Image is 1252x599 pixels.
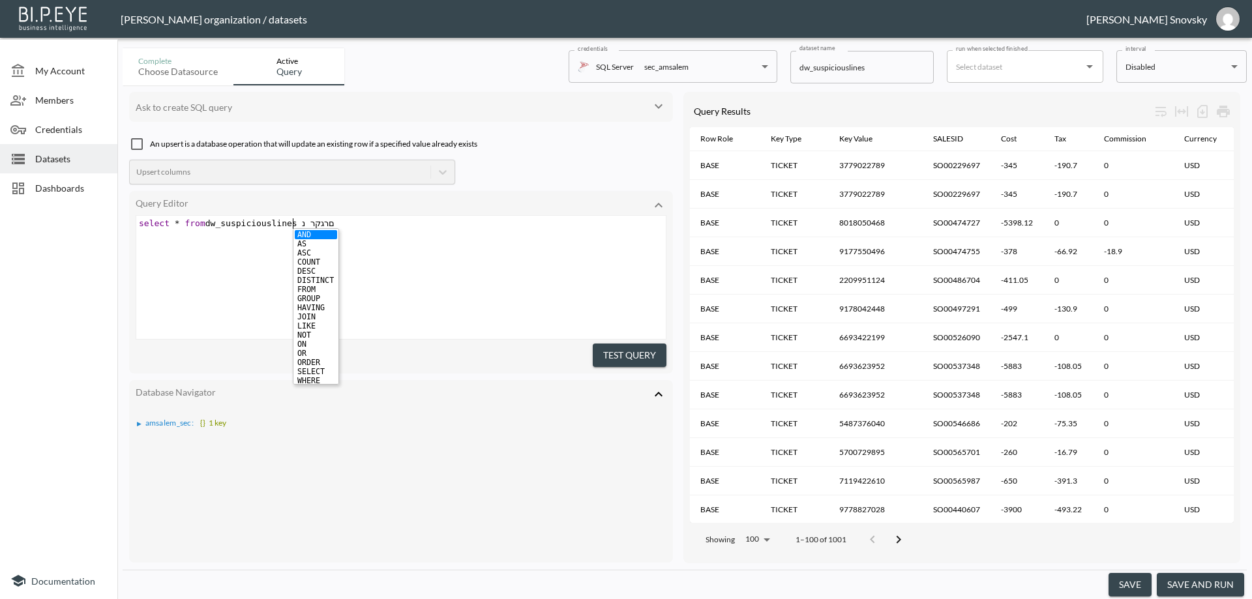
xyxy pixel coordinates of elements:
[690,237,760,266] th: BASE
[1125,59,1226,74] div: Disabled
[829,180,923,209] th: 3779022789
[690,495,760,524] th: BASE
[690,323,760,352] th: BASE
[923,381,991,409] th: SO00537348
[1174,180,1244,209] th: USD
[578,44,608,53] label: credentials
[295,358,337,367] li: ORDER
[829,266,923,295] th: 2209951124‎
[1044,495,1094,524] th: -493.22
[295,294,337,303] li: GROUP
[136,102,639,113] div: Ask to create SQL query
[923,323,991,352] th: SO00526090
[31,576,95,587] span: Documentation
[295,330,337,340] li: NOT
[1094,438,1174,467] th: 0
[35,181,107,195] span: Dashboards
[991,438,1044,467] th: -260
[1174,438,1244,467] th: USD
[1184,131,1217,147] div: Currency
[35,123,107,136] span: Credentials
[690,180,760,209] th: BASE
[991,495,1044,524] th: -3900
[991,180,1044,209] th: -345
[991,266,1044,295] th: -411.05
[1174,295,1244,323] th: USD
[690,409,760,438] th: BASE
[829,209,923,237] th: 8018050468
[1094,381,1174,409] th: 0
[1174,352,1244,381] th: USD
[276,56,302,66] div: Active
[596,59,634,74] p: SQL Server
[1171,101,1192,122] div: Toggle table layout between fixed and auto (default: auto)
[136,387,639,398] div: Database Navigator
[139,218,170,228] span: select
[991,381,1044,409] th: -5883
[1044,323,1094,352] th: 0
[1094,180,1174,209] th: 0
[185,218,205,228] span: from
[829,323,923,352] th: 6693422199
[690,209,760,237] th: BASE
[1125,44,1146,53] label: interval
[923,266,991,295] th: SO00486704
[1044,467,1094,495] th: -391.3
[198,418,226,428] span: 1 key
[295,312,337,321] li: JOIN
[136,197,639,209] div: Query Editor
[953,56,1078,77] input: Select dataset
[991,295,1044,323] th: -499
[771,131,818,147] span: Key Type
[295,303,337,312] li: HAVING
[1174,151,1244,180] th: USD
[829,438,923,467] th: 5700729895
[578,61,589,72] img: mssql icon
[923,438,991,467] th: SO00565701
[700,131,733,147] div: Row Role
[740,531,775,548] div: 100
[1044,381,1094,409] th: -108.05
[1174,381,1244,409] th: USD
[760,266,829,295] th: TICKET
[138,66,218,78] div: Choose datasource
[829,237,923,266] th: 9177550496
[1094,352,1174,381] th: 0
[760,352,829,381] th: TICKET
[690,352,760,381] th: BASE
[295,340,337,349] li: ON
[991,151,1044,180] th: -345
[1174,409,1244,438] th: USD
[991,467,1044,495] th: -650
[1054,131,1083,147] span: Tax
[771,131,801,147] div: Key Type
[1174,237,1244,266] th: USD
[137,420,142,427] div: ▶
[829,381,923,409] th: 6693623952
[1044,352,1094,381] th: -108.05
[694,106,1150,117] div: Query Results
[991,409,1044,438] th: -202
[991,323,1044,352] th: -2547.1
[991,352,1044,381] th: -5883
[760,209,829,237] th: TICKET
[1104,131,1146,147] div: Commission
[829,151,923,180] th: 3779022789
[1094,151,1174,180] th: 0
[200,418,205,428] span: {}
[1094,323,1174,352] th: 0
[829,409,923,438] th: 5487376040
[796,534,846,545] p: 1–100 of 1001
[923,409,991,438] th: SO00546686
[829,495,923,524] th: 9778827028
[295,248,337,257] li: ASC
[1094,237,1174,266] th: -18.9
[1192,101,1213,122] div: Number of rows selected for download: 1001
[1174,266,1244,295] th: USD
[839,131,889,147] span: Key Value
[295,349,337,358] li: OR
[923,495,991,524] th: SO00440607
[295,230,337,239] li: AND
[1044,151,1094,180] th: -190.7
[933,131,963,147] div: SALESID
